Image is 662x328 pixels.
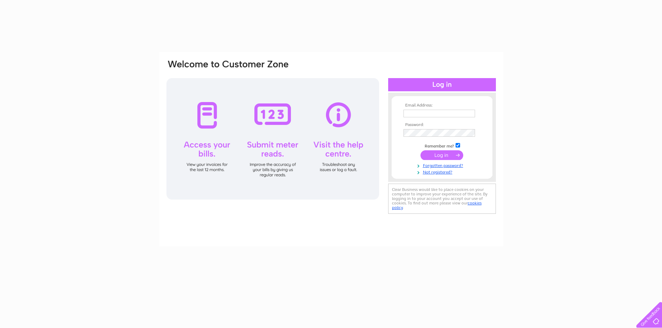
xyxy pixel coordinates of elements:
[392,201,482,210] a: cookies policy
[388,184,496,214] div: Clear Business would like to place cookies on your computer to improve your experience of the sit...
[403,168,482,175] a: Not registered?
[402,103,482,108] th: Email Address:
[402,142,482,149] td: Remember me?
[420,150,463,160] input: Submit
[402,123,482,127] th: Password:
[403,162,482,168] a: Forgotten password?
